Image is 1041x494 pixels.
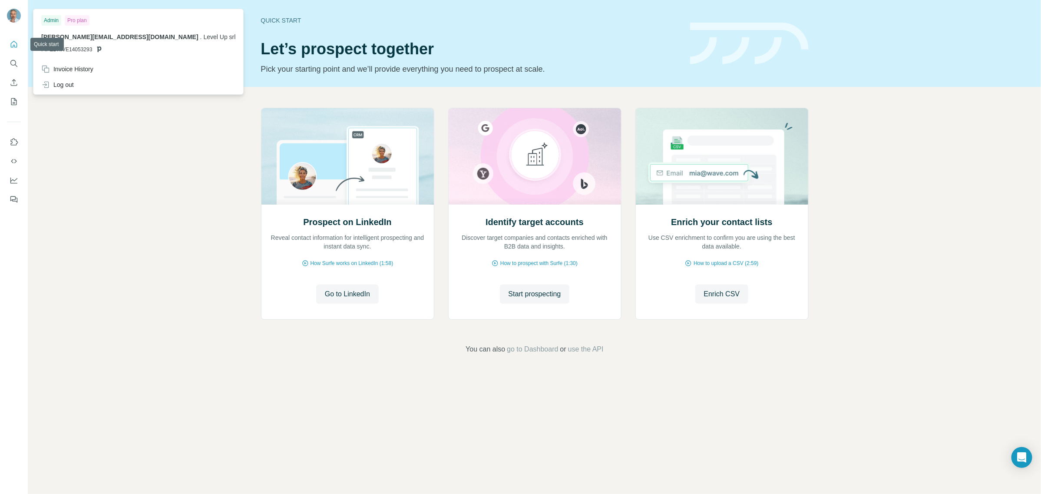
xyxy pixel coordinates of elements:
button: Dashboard [7,172,21,188]
span: Level Up srl [204,33,236,40]
div: Open Intercom Messenger [1011,447,1032,468]
img: banner [690,23,809,65]
button: Enrich CSV [7,75,21,90]
div: Admin [41,15,61,26]
span: Enrich CSV [704,289,740,299]
span: [PERSON_NAME][EMAIL_ADDRESS][DOMAIN_NAME] [41,33,198,40]
button: Start prospecting [500,285,570,304]
span: PIPEDRIVE14053293 [41,46,92,53]
div: Invoice History [41,65,93,73]
h2: Prospect on LinkedIn [303,216,391,228]
h2: Identify target accounts [486,216,584,228]
button: use the API [568,344,604,355]
div: Quick start [261,16,680,25]
img: Avatar [7,9,21,23]
button: Feedback [7,192,21,207]
button: Quick start [7,36,21,52]
button: Use Surfe on LinkedIn [7,134,21,150]
p: Pick your starting point and we’ll provide everything you need to prospect at scale. [261,63,680,75]
span: . [200,33,202,40]
button: Search [7,56,21,71]
img: Prospect on LinkedIn [261,108,434,205]
button: Go to LinkedIn [316,285,379,304]
span: How to prospect with Surfe (1:30) [500,259,578,267]
span: How to upload a CSV (2:59) [694,259,758,267]
div: Log out [41,80,74,89]
p: Reveal contact information for intelligent prospecting and instant data sync. [270,233,425,251]
span: Start prospecting [509,289,561,299]
span: or [560,344,566,355]
p: Discover target companies and contacts enriched with B2B data and insights. [457,233,612,251]
div: Pro plan [65,15,89,26]
button: Use Surfe API [7,153,21,169]
span: You can also [466,344,505,355]
button: Enrich CSV [695,285,749,304]
span: Go to LinkedIn [325,289,370,299]
h1: Let’s prospect together [261,40,680,58]
p: Use CSV enrichment to confirm you are using the best data available. [644,233,800,251]
span: How Surfe works on LinkedIn (1:58) [311,259,393,267]
h2: Enrich your contact lists [671,216,772,228]
button: go to Dashboard [507,344,558,355]
button: My lists [7,94,21,109]
img: Enrich your contact lists [635,108,809,205]
img: Identify target accounts [448,108,621,205]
